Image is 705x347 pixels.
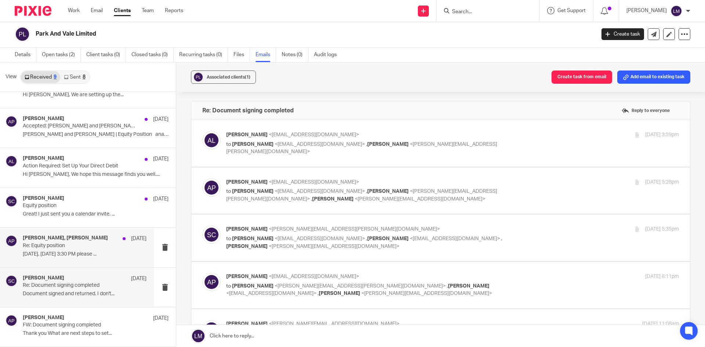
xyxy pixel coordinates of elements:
[367,236,409,241] span: [PERSON_NAME]
[232,142,274,147] span: [PERSON_NAME]
[367,189,409,194] span: [PERSON_NAME]
[23,251,147,257] p: [DATE], [DATE] 3:30 PM please ...
[269,132,359,137] span: <[EMAIL_ADDRESS][DOMAIN_NAME]>
[626,7,667,14] p: [PERSON_NAME]
[23,195,64,202] h4: [PERSON_NAME]
[36,30,480,38] h2: Park And Vale Limited
[620,105,672,116] label: Reply to everyone
[366,236,367,241] span: ,
[23,211,169,217] p: Great! I just sent you a calendar invite. ...
[23,203,140,209] p: Equity position
[179,48,228,62] a: Recurring tasks (0)
[23,282,122,289] p: Re: Document signing completed
[319,291,360,296] span: [PERSON_NAME]
[15,6,51,16] img: Pixie
[23,291,147,297] p: Document signed and returned. I don't...
[114,7,131,14] a: Clients
[68,7,80,14] a: Work
[226,227,268,232] span: [PERSON_NAME]
[42,48,81,62] a: Open tasks (2)
[226,283,231,289] span: to
[275,189,365,194] span: <[EMAIL_ADDRESS][DOMAIN_NAME]>
[226,244,268,249] span: [PERSON_NAME]
[269,227,440,232] span: <[PERSON_NAME][EMAIL_ADDRESS][PERSON_NAME][DOMAIN_NAME]>
[23,171,169,178] p: Hi [PERSON_NAME], We hope this message finds you well....
[314,48,342,62] a: Audit logs
[131,275,147,282] p: [DATE]
[23,155,64,162] h4: [PERSON_NAME]
[23,163,140,169] p: Action Required: Set Up Your Direct Debit
[367,142,409,147] span: [PERSON_NAME]
[451,9,517,15] input: Search
[366,142,367,147] span: ,
[6,73,17,81] span: View
[366,189,367,194] span: ,
[645,131,679,139] p: [DATE] 3:59pm
[23,275,64,281] h4: [PERSON_NAME]
[226,189,231,194] span: to
[275,283,446,289] span: <[PERSON_NAME][EMAIL_ADDRESS][PERSON_NAME][DOMAIN_NAME]>
[269,180,359,185] span: <[EMAIL_ADDRESS][DOMAIN_NAME]>
[312,196,354,202] span: [PERSON_NAME]
[131,235,147,242] p: [DATE]
[447,283,448,289] span: ,
[642,320,679,328] p: [DATE] 11:08am
[23,235,108,241] h4: [PERSON_NAME], [PERSON_NAME]
[6,116,17,127] img: svg%3E
[226,189,497,202] span: <[PERSON_NAME][EMAIL_ADDRESS][PERSON_NAME][DOMAIN_NAME]>
[191,71,256,84] button: Associated clients(1)
[617,71,690,84] button: Add email to existing task
[232,236,274,241] span: [PERSON_NAME]
[6,195,17,207] img: svg%3E
[355,196,485,202] span: <[PERSON_NAME][EMAIL_ADDRESS][DOMAIN_NAME]>
[501,236,502,241] span: ,
[54,75,57,80] div: 9
[601,28,644,40] a: Create task
[226,236,231,241] span: to
[193,72,204,83] img: svg%3E
[6,275,17,287] img: svg%3E
[131,48,174,62] a: Closed tasks (0)
[23,322,140,328] p: FW: Document signing completed
[226,132,268,137] span: [PERSON_NAME]
[142,7,154,14] a: Team
[6,315,17,326] img: svg%3E
[23,243,122,249] p: Re: Equity position
[165,7,183,14] a: Reports
[15,48,36,62] a: Details
[23,315,64,321] h4: [PERSON_NAME]
[15,26,30,42] img: svg%3E
[153,155,169,163] p: [DATE]
[557,8,586,13] span: Get Support
[318,291,319,296] span: ,
[91,7,103,14] a: Email
[232,283,274,289] span: [PERSON_NAME]
[552,71,612,84] button: Create task from email
[6,235,17,247] img: svg%3E
[86,48,126,62] a: Client tasks (0)
[311,196,312,202] span: ,
[202,178,221,197] img: svg%3E
[226,180,268,185] span: [PERSON_NAME]
[269,244,399,249] span: <[PERSON_NAME][EMAIL_ADDRESS][DOMAIN_NAME]>
[269,321,399,326] span: <[PERSON_NAME][EMAIL_ADDRESS][DOMAIN_NAME]>
[670,5,682,17] img: svg%3E
[153,315,169,322] p: [DATE]
[234,48,250,62] a: Files
[6,155,17,167] img: svg%3E
[232,189,274,194] span: [PERSON_NAME]
[23,330,169,337] p: Thank you What are next steps to set...
[23,116,64,122] h4: [PERSON_NAME]
[269,274,359,279] span: <[EMAIL_ADDRESS][DOMAIN_NAME]>
[202,131,221,149] img: svg%3E
[645,178,679,186] p: [DATE] 5:28pm
[645,225,679,233] p: [DATE] 5:35pm
[23,131,169,138] p: [PERSON_NAME] and [PERSON_NAME] | Equity Position anand...
[282,48,308,62] a: Notes (0)
[60,71,89,83] a: Sent8
[448,283,489,289] span: [PERSON_NAME]
[83,75,86,80] div: 8
[245,75,250,79] span: (1)
[226,274,268,279] span: [PERSON_NAME]
[275,142,365,147] span: <[EMAIL_ADDRESS][DOMAIN_NAME]>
